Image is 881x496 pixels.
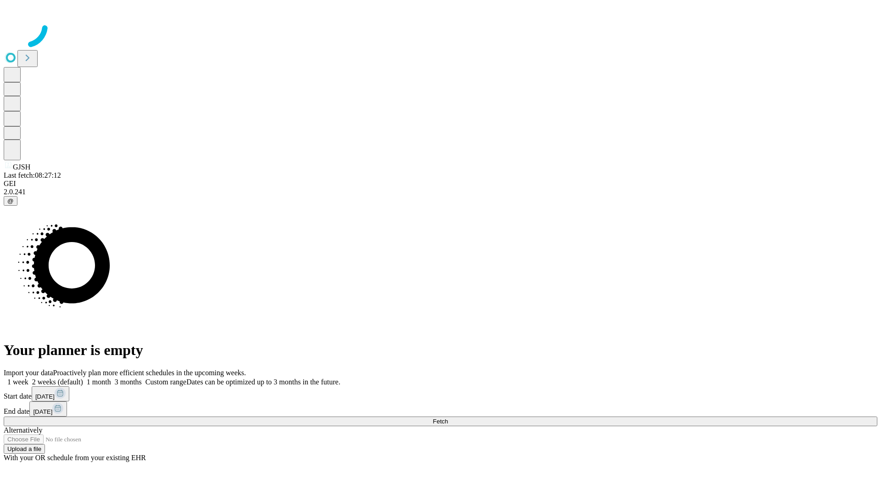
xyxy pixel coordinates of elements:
[32,378,83,386] span: 2 weeks (default)
[4,196,17,206] button: @
[87,378,111,386] span: 1 month
[433,418,448,425] span: Fetch
[7,197,14,204] span: @
[145,378,186,386] span: Custom range
[4,188,877,196] div: 2.0.241
[4,180,877,188] div: GEI
[4,369,53,377] span: Import your data
[186,378,340,386] span: Dates can be optimized up to 3 months in the future.
[4,171,61,179] span: Last fetch: 08:27:12
[115,378,142,386] span: 3 months
[4,426,42,434] span: Alternatively
[53,369,246,377] span: Proactively plan more efficient schedules in the upcoming weeks.
[4,401,877,417] div: End date
[29,401,67,417] button: [DATE]
[4,342,877,359] h1: Your planner is empty
[32,386,69,401] button: [DATE]
[4,454,146,462] span: With your OR schedule from your existing EHR
[4,417,877,426] button: Fetch
[33,408,52,415] span: [DATE]
[4,386,877,401] div: Start date
[7,378,28,386] span: 1 week
[13,163,30,171] span: GJSH
[4,444,45,454] button: Upload a file
[35,393,55,400] span: [DATE]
